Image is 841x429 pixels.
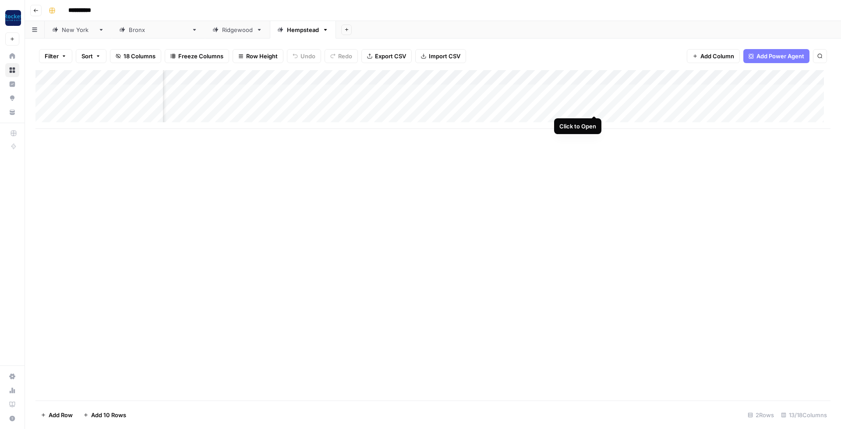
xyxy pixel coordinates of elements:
span: Row Height [246,52,278,60]
a: Settings [5,369,19,383]
a: Hempstead [270,21,336,39]
a: Your Data [5,105,19,119]
a: [US_STATE] [45,21,112,39]
button: Add Row [35,408,78,422]
a: Opportunities [5,91,19,105]
button: Filter [39,49,72,63]
span: Freeze Columns [178,52,223,60]
div: Ridgewood [222,25,253,34]
span: Add Column [700,52,734,60]
a: Insights [5,77,19,91]
span: Add Row [49,411,73,419]
div: Click to Open [559,122,596,131]
button: Add 10 Rows [78,408,131,422]
div: 2 Rows [744,408,777,422]
span: Sort [81,52,93,60]
a: Learning Hub [5,397,19,411]
span: Undo [300,52,315,60]
button: Redo [325,49,358,63]
img: Rocket Pilots Logo [5,10,21,26]
button: Sort [76,49,106,63]
span: Export CSV [375,52,406,60]
span: Import CSV [429,52,460,60]
button: Workspace: Rocket Pilots [5,7,19,29]
div: Hempstead [287,25,319,34]
span: Redo [338,52,352,60]
button: Help + Support [5,411,19,425]
button: Export CSV [361,49,412,63]
button: 18 Columns [110,49,161,63]
span: Add Power Agent [756,52,804,60]
button: Freeze Columns [165,49,229,63]
div: 13/18 Columns [777,408,830,422]
a: Home [5,49,19,63]
button: Add Column [687,49,740,63]
span: Add 10 Rows [91,411,126,419]
button: Import CSV [415,49,466,63]
span: 18 Columns [124,52,155,60]
button: Row Height [233,49,283,63]
button: Undo [287,49,321,63]
div: [US_STATE] [62,25,95,34]
a: [GEOGRAPHIC_DATA] [112,21,205,39]
a: Ridgewood [205,21,270,39]
button: Add Power Agent [743,49,809,63]
span: Filter [45,52,59,60]
div: [GEOGRAPHIC_DATA] [129,25,188,34]
a: Browse [5,63,19,77]
a: Usage [5,383,19,397]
